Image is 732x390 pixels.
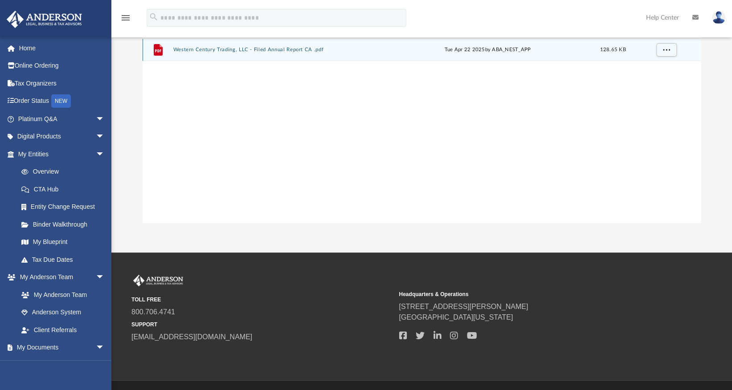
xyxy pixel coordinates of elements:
[12,304,114,321] a: Anderson System
[96,145,114,163] span: arrow_drop_down
[96,268,114,287] span: arrow_drop_down
[51,94,71,108] div: NEW
[6,268,114,286] a: My Anderson Teamarrow_drop_down
[399,290,660,298] small: Headquarters & Operations
[4,11,85,28] img: Anderson Advisors Platinum Portal
[6,92,118,110] a: Order StatusNEW
[12,321,114,339] a: Client Referrals
[12,251,118,268] a: Tax Due Dates
[12,163,118,181] a: Overview
[6,339,114,357] a: My Documentsarrow_drop_down
[120,17,131,23] a: menu
[12,356,109,374] a: Box
[384,46,591,54] div: Tue Apr 22 2025 by ABA_NEST_APP
[131,321,393,329] small: SUPPORT
[6,145,118,163] a: My Entitiesarrow_drop_down
[149,12,159,22] i: search
[120,12,131,23] i: menu
[131,333,252,341] a: [EMAIL_ADDRESS][DOMAIN_NAME]
[656,43,676,57] button: More options
[173,47,380,53] button: Western Century Trading, LLC - Filed Annual Report CA .pdf
[6,74,118,92] a: Tax Organizers
[399,303,528,310] a: [STREET_ADDRESS][PERSON_NAME]
[12,180,118,198] a: CTA Hub
[12,215,118,233] a: Binder Walkthrough
[6,39,118,57] a: Home
[399,313,513,321] a: [GEOGRAPHIC_DATA][US_STATE]
[12,198,118,216] a: Entity Change Request
[96,339,114,357] span: arrow_drop_down
[12,286,109,304] a: My Anderson Team
[96,110,114,128] span: arrow_drop_down
[143,39,701,223] div: grid
[12,233,114,251] a: My Blueprint
[96,128,114,146] span: arrow_drop_down
[6,57,118,75] a: Online Ordering
[712,11,725,24] img: User Pic
[600,47,626,52] span: 128.65 KB
[131,296,393,304] small: TOLL FREE
[6,110,118,128] a: Platinum Q&Aarrow_drop_down
[131,308,175,316] a: 800.706.4741
[131,275,185,286] img: Anderson Advisors Platinum Portal
[6,128,118,146] a: Digital Productsarrow_drop_down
